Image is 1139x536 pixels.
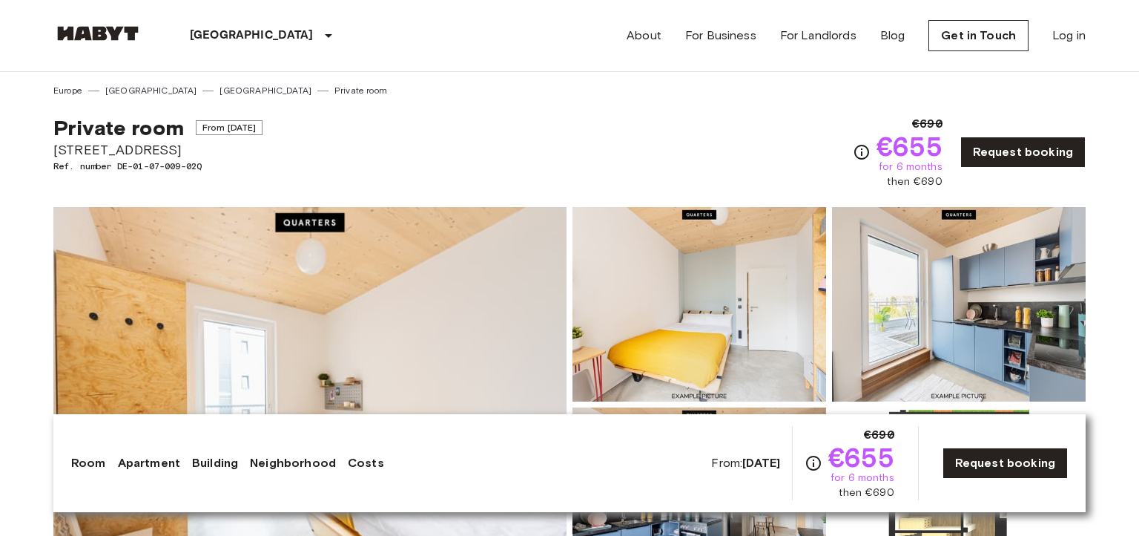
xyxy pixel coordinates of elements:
[572,207,826,402] img: Picture of unit DE-01-07-009-02Q
[780,27,856,45] a: For Landlords
[832,207,1086,402] img: Picture of unit DE-01-07-009-02Q
[348,454,384,472] a: Costs
[864,426,894,444] span: €690
[118,454,180,472] a: Apartment
[805,454,822,472] svg: Check cost overview for full price breakdown. Please note that discounts apply to new joiners onl...
[711,455,780,471] span: From:
[942,448,1068,479] a: Request booking
[912,115,942,133] span: €690
[960,137,1086,168] a: Request booking
[876,133,942,160] span: €655
[250,454,336,472] a: Neighborhood
[53,26,142,41] img: Habyt
[53,160,263,173] span: Ref. number DE-01-07-009-02Q
[53,115,184,140] span: Private room
[839,486,894,500] span: then €690
[928,20,1029,51] a: Get in Touch
[334,84,387,97] a: Private room
[880,27,905,45] a: Blog
[879,160,942,174] span: for 6 months
[685,27,756,45] a: For Business
[828,444,894,471] span: €655
[196,120,263,135] span: From [DATE]
[887,174,942,189] span: then €690
[53,84,82,97] a: Europe
[627,27,661,45] a: About
[742,456,780,470] b: [DATE]
[853,143,871,161] svg: Check cost overview for full price breakdown. Please note that discounts apply to new joiners onl...
[105,84,197,97] a: [GEOGRAPHIC_DATA]
[831,471,894,486] span: for 6 months
[219,84,311,97] a: [GEOGRAPHIC_DATA]
[190,27,314,45] p: [GEOGRAPHIC_DATA]
[192,454,238,472] a: Building
[53,140,263,160] span: [STREET_ADDRESS]
[1052,27,1086,45] a: Log in
[71,454,106,472] a: Room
